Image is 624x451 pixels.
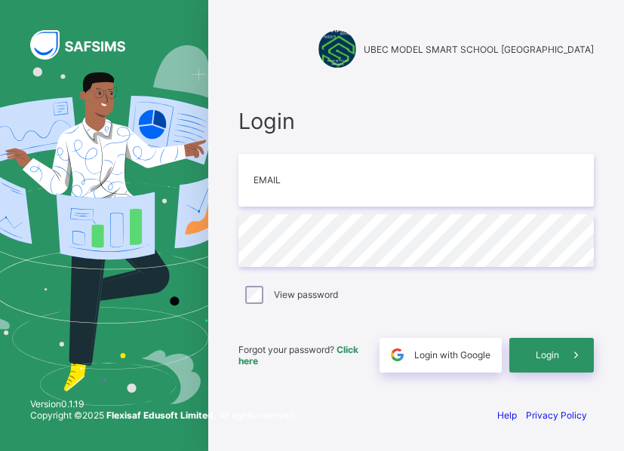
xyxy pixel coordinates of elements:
span: Copyright © 2025 All rights reserved. [30,410,297,421]
span: Login with Google [414,349,490,360]
img: google.396cfc9801f0270233282035f929180a.svg [389,346,406,364]
a: Help [497,410,517,421]
label: View password [274,289,338,300]
span: UBEC MODEL SMART SCHOOL [GEOGRAPHIC_DATA] [364,44,594,55]
span: Login [238,108,594,134]
strong: Flexisaf Edusoft Limited. [106,410,217,421]
a: Click here [238,344,358,367]
a: Privacy Policy [526,410,587,421]
img: SAFSIMS Logo [30,30,143,60]
span: Login [536,349,559,360]
span: Forgot your password? [238,344,358,367]
span: Version 0.1.19 [30,398,297,410]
